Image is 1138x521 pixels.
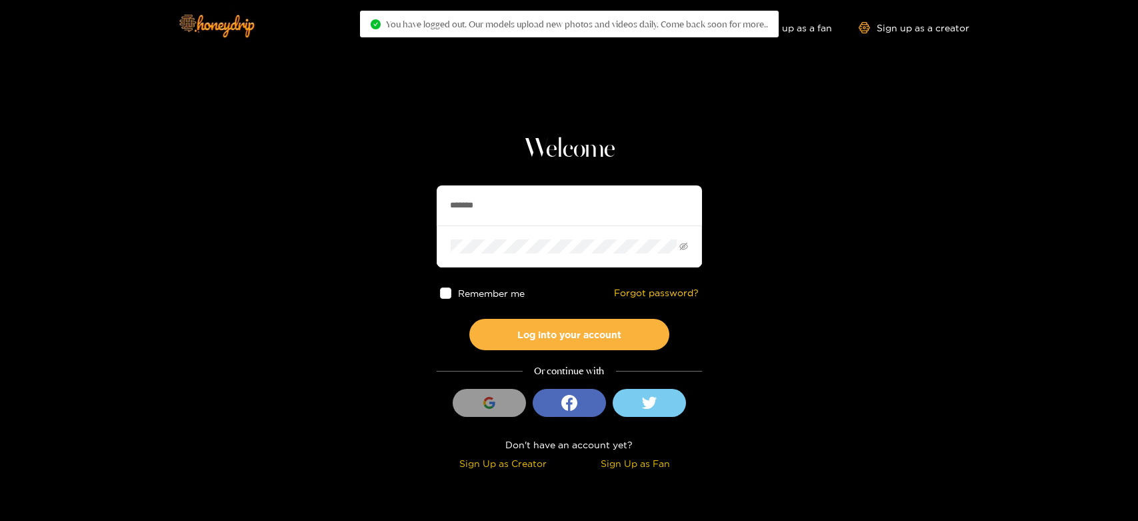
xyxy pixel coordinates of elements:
[859,22,969,33] a: Sign up as a creator
[679,242,688,251] span: eye-invisible
[573,456,699,471] div: Sign Up as Fan
[469,319,669,350] button: Log into your account
[437,133,702,165] h1: Welcome
[437,364,702,379] div: Or continue with
[386,19,768,29] span: You have logged out. Our models upload new photos and videos daily. Come back soon for more..
[614,288,699,299] a: Forgot password?
[437,437,702,452] div: Don't have an account yet?
[741,22,832,33] a: Sign up as a fan
[457,288,524,298] span: Remember me
[440,456,566,471] div: Sign Up as Creator
[371,19,381,29] span: check-circle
